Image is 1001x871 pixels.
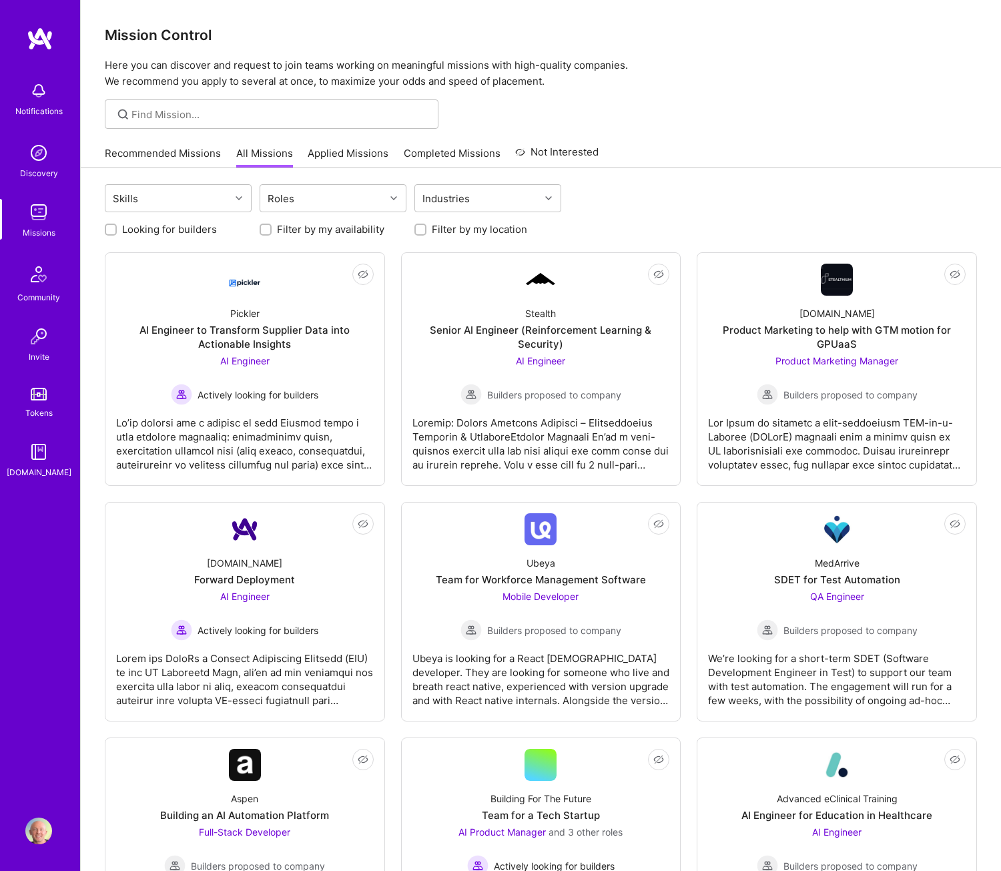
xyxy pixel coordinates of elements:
[105,57,977,89] p: Here you can discover and request to join teams working on meaningful missions with high-quality ...
[821,264,853,296] img: Company Logo
[105,146,221,168] a: Recommended Missions
[799,306,875,320] div: [DOMAIN_NAME]
[432,222,527,236] label: Filter by my location
[821,513,853,545] img: Company Logo
[25,439,52,465] img: guide book
[516,355,565,366] span: AI Engineer
[412,513,670,710] a: Company LogoUbeyaTeam for Workforce Management SoftwareMobile Developer Builders proposed to comp...
[25,406,53,420] div: Tokens
[116,513,374,710] a: Company Logo[DOMAIN_NAME]Forward DeploymentAI Engineer Actively looking for buildersActively look...
[198,623,318,637] span: Actively looking for builders
[545,195,552,202] i: icon Chevron
[109,189,141,208] div: Skills
[708,513,966,710] a: Company LogoMedArriveSDET for Test AutomationQA Engineer Builders proposed to companyBuilders pro...
[220,355,270,366] span: AI Engineer
[25,77,52,104] img: bell
[236,195,242,202] i: icon Chevron
[708,323,966,351] div: Product Marketing to help with GTM motion for GPUaaS
[487,623,621,637] span: Builders proposed to company
[131,107,428,121] input: Find Mission...
[757,619,778,641] img: Builders proposed to company
[460,384,482,405] img: Builders proposed to company
[358,754,368,765] i: icon EyeClosed
[419,189,473,208] div: Industries
[436,573,646,587] div: Team for Workforce Management Software
[775,355,898,366] span: Product Marketing Manager
[503,591,579,602] span: Mobile Developer
[815,556,860,570] div: MedArrive
[525,513,557,545] img: Company Logo
[549,826,623,838] span: and 3 other roles
[404,146,500,168] a: Completed Missions
[487,388,621,402] span: Builders proposed to company
[230,306,260,320] div: Pickler
[20,166,58,180] div: Discovery
[821,749,853,781] img: Company Logo
[277,222,384,236] label: Filter by my availability
[25,139,52,166] img: discovery
[25,818,52,844] img: User Avatar
[950,519,960,529] i: icon EyeClosed
[525,306,556,320] div: Stealth
[264,189,298,208] div: Roles
[741,808,932,822] div: AI Engineer for Education in Healthcare
[308,146,388,168] a: Applied Missions
[458,826,546,838] span: AI Product Manager
[231,792,258,806] div: Aspen
[412,641,670,707] div: Ubeya is looking for a React [DEMOGRAPHIC_DATA] developer. They are looking for someone who live ...
[460,619,482,641] img: Builders proposed to company
[116,641,374,707] div: Lorem ips DoloRs a Consect Adipiscing Elitsedd (EIU) te inc UT Laboreetd Magn, ali’en ad min veni...
[515,144,599,168] a: Not Interested
[950,754,960,765] i: icon EyeClosed
[23,226,55,240] div: Missions
[17,290,60,304] div: Community
[482,808,600,822] div: Team for a Tech Startup
[236,146,293,168] a: All Missions
[105,27,977,43] h3: Mission Control
[229,513,261,545] img: Company Logo
[358,519,368,529] i: icon EyeClosed
[390,195,397,202] i: icon Chevron
[708,405,966,472] div: Lor Ipsum do sitametc a elit-seddoeiusm TEM-in-u-Laboree (DOLorE) magnaali enim a minimv quisn ex...
[25,323,52,350] img: Invite
[810,591,864,602] span: QA Engineer
[412,264,670,475] a: Company LogoStealthSenior AI Engineer (Reinforcement Learning & Security)AI Engineer Builders pro...
[199,826,290,838] span: Full-Stack Developer
[220,591,270,602] span: AI Engineer
[27,27,53,51] img: logo
[412,405,670,472] div: Loremip: Dolors Ametcons Adipisci – Elitseddoeius Temporin & UtlaboreEtdolor Magnaali En’ad m ven...
[708,264,966,475] a: Company Logo[DOMAIN_NAME]Product Marketing to help with GTM motion for GPUaaSProduct Marketing Ma...
[783,623,918,637] span: Builders proposed to company
[653,754,664,765] i: icon EyeClosed
[774,573,900,587] div: SDET for Test Automation
[653,269,664,280] i: icon EyeClosed
[29,350,49,364] div: Invite
[15,104,63,118] div: Notifications
[777,792,898,806] div: Advanced eClinical Training
[194,573,295,587] div: Forward Deployment
[525,271,557,288] img: Company Logo
[950,269,960,280] i: icon EyeClosed
[25,199,52,226] img: teamwork
[122,222,217,236] label: Looking for builders
[812,826,862,838] span: AI Engineer
[23,258,55,290] img: Community
[198,388,318,402] span: Actively looking for builders
[229,749,261,781] img: Company Logo
[31,388,47,400] img: tokens
[22,818,55,844] a: User Avatar
[490,792,591,806] div: Building For The Future
[757,384,778,405] img: Builders proposed to company
[229,268,261,292] img: Company Logo
[171,619,192,641] img: Actively looking for builders
[116,323,374,351] div: AI Engineer to Transform Supplier Data into Actionable Insights
[207,556,282,570] div: [DOMAIN_NAME]
[527,556,555,570] div: Ubeya
[115,107,131,122] i: icon SearchGrey
[7,465,71,479] div: [DOMAIN_NAME]
[358,269,368,280] i: icon EyeClosed
[116,405,374,472] div: Lo’ip dolorsi ame c adipisc el sedd Eiusmod tempo i utla etdolore magnaaliq: enimadminimv quisn, ...
[160,808,329,822] div: Building an AI Automation Platform
[171,384,192,405] img: Actively looking for builders
[653,519,664,529] i: icon EyeClosed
